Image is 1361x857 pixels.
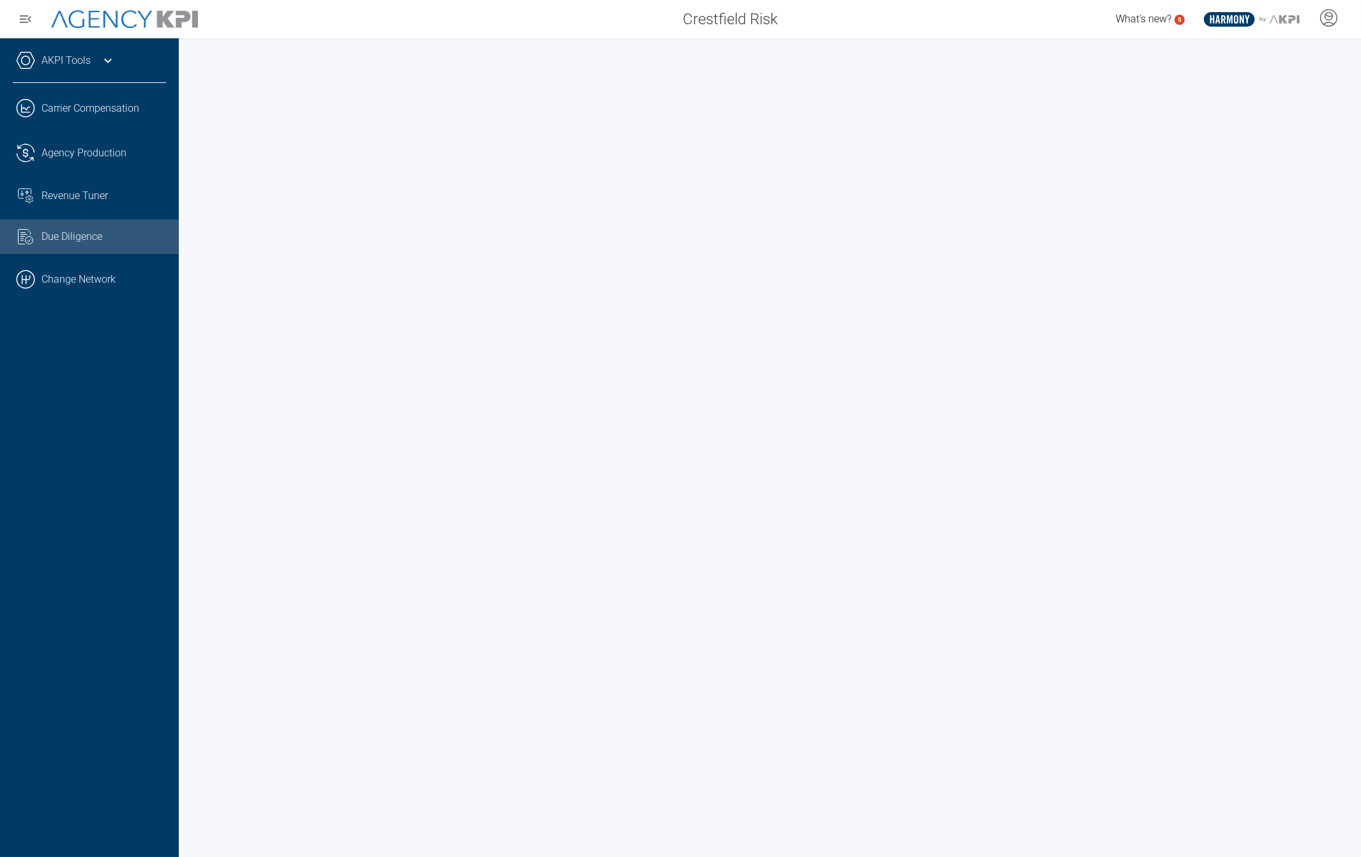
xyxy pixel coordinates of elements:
span: What's new? [1116,13,1171,25]
span: Crestfield Risk [683,8,778,31]
span: Due Diligence [42,229,102,244]
a: 5 [1175,15,1185,25]
a: AKPI Tools [42,53,91,68]
img: AgencyKPI [51,10,198,29]
span: Agency Production [42,145,126,161]
span: Revenue Tuner [42,188,108,204]
text: 5 [1178,16,1182,23]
